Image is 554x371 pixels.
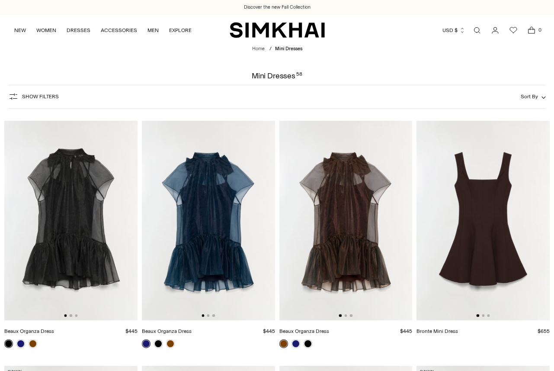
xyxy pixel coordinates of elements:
button: USD $ [442,21,465,40]
a: NEW [14,21,26,40]
nav: breadcrumbs [252,45,302,53]
button: Go to slide 3 [487,314,490,317]
button: Go to slide 2 [207,314,209,317]
a: SIMKHAI [230,22,325,39]
div: / [269,45,272,53]
a: Wishlist [505,22,522,39]
a: Open cart modal [523,22,540,39]
a: Beaux Organza Dress [4,328,54,334]
button: Go to slide 3 [350,314,352,317]
button: Go to slide 2 [344,314,347,317]
div: 58 [296,72,302,80]
button: Go to slide 3 [212,314,215,317]
span: Mini Dresses [275,46,302,52]
a: Discover the new Fall Collection [244,4,311,11]
a: Open search modal [468,22,486,39]
span: Show Filters [22,94,59,100]
a: MEN [147,21,159,40]
button: Go to slide 1 [64,314,67,317]
button: Sort By [521,92,546,101]
a: Beaux Organza Dress [142,328,192,334]
a: Go to the account page [487,22,504,39]
button: Go to slide 3 [75,314,77,317]
button: Go to slide 1 [339,314,342,317]
button: Go to slide 1 [202,314,204,317]
button: Show Filters [8,90,59,103]
img: Beaux Organza Dress [279,121,413,321]
h1: Mini Dresses [252,72,302,80]
span: 0 [536,26,544,34]
img: Beaux Organza Dress [4,121,138,321]
a: ACCESSORIES [101,21,137,40]
img: Beaux Organza Dress [142,121,275,321]
button: Go to slide 2 [70,314,72,317]
img: Bronte Mini Dress [416,121,550,321]
a: Beaux Organza Dress [279,328,329,334]
a: WOMEN [36,21,56,40]
button: Go to slide 1 [477,314,479,317]
a: Home [252,46,265,52]
span: Sort By [521,94,538,100]
a: EXPLORE [169,21,192,40]
button: Go to slide 2 [482,314,484,317]
a: DRESSES [67,21,90,40]
a: Bronte Mini Dress [416,328,458,334]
